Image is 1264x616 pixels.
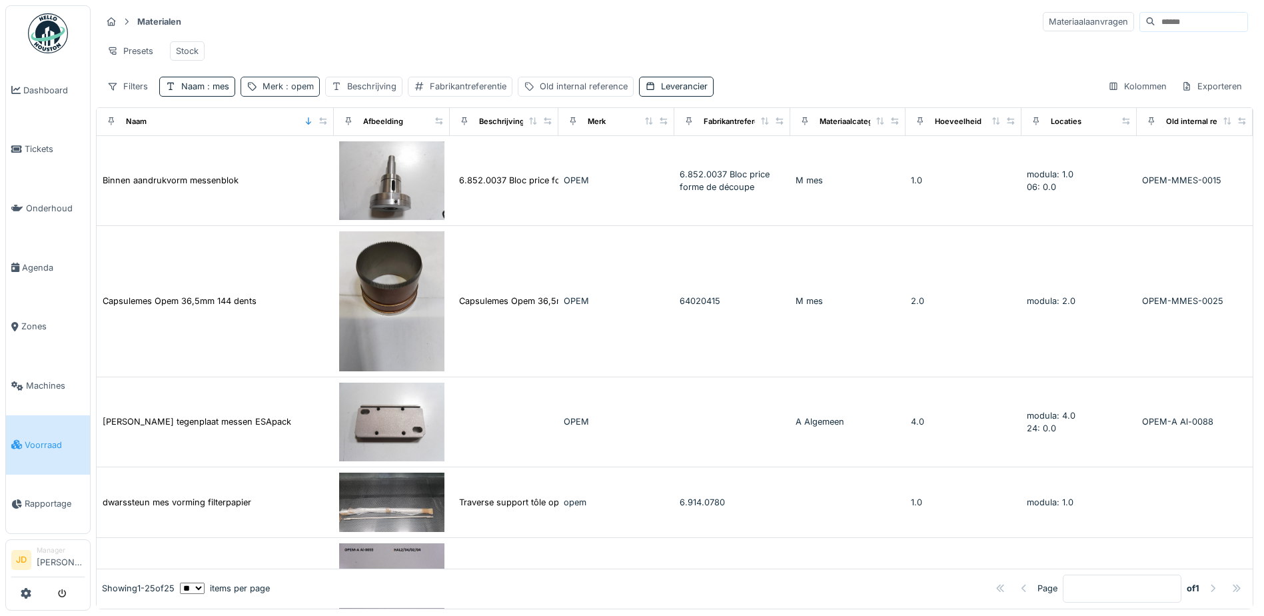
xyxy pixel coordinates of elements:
div: M mes [796,295,901,307]
img: Capsulemes Opem 36,5mm 144 dents [339,231,444,371]
a: Onderhoud [6,179,90,238]
div: Traverse support tôle opem 6.914.0780 [459,496,619,509]
div: Merk [588,116,606,127]
div: A Algemeen [796,415,901,428]
a: Rapportage [6,475,90,534]
div: Merk [263,80,314,93]
div: Filters [101,77,154,96]
div: opem [564,496,669,509]
div: Showing 1 - 25 of 25 [102,583,175,595]
div: Leverancier [661,80,708,93]
div: OPEM-MMES-0025 [1142,295,1247,307]
span: 06: 0.0 [1027,182,1056,192]
div: Manager [37,545,85,555]
div: Naam [181,80,229,93]
span: Voorraad [25,439,85,451]
div: Fabrikantreferentie [430,80,506,93]
div: 6.914.0780 [680,496,785,509]
div: Naam [126,116,147,127]
span: Tickets [25,143,85,155]
img: Cilinder tegenplaat messen ESApack [339,383,444,461]
a: Voorraad [6,415,90,475]
div: items per page [180,583,270,595]
div: 64020415 [680,295,785,307]
div: Stock [176,45,199,57]
div: Beschrijving [347,80,396,93]
div: Exporteren [1175,77,1248,96]
div: 4.0 [911,415,1016,428]
span: Rapportage [25,497,85,510]
div: Capsulemes Opem 36,5mm 144 dents [459,295,613,307]
span: Agenda [22,261,85,274]
img: dwarssteun mes vorming filterpapier [339,473,444,532]
strong: Materialen [132,15,187,28]
div: dwarssteun mes vorming filterpapier [103,496,251,509]
div: 2.0 [911,295,1016,307]
div: Old internal reference [1166,116,1246,127]
a: Dashboard [6,61,90,120]
div: OPEM [564,174,669,187]
div: Kolommen [1102,77,1173,96]
img: Badge_color-CXgf-gQk.svg [28,13,68,53]
a: Agenda [6,238,90,297]
div: OPEM-MMES-0015 [1142,174,1247,187]
div: M mes [796,174,901,187]
span: Onderhoud [26,202,85,215]
span: modula: 2.0 [1027,296,1075,306]
div: Page [1037,583,1057,595]
div: Beschrijving [479,116,524,127]
div: OPEM [564,415,669,428]
span: modula: 1.0 [1027,497,1073,507]
div: Materiaalcategorie [820,116,887,127]
span: Dashboard [23,84,85,97]
span: modula: 1.0 [1027,169,1073,179]
div: Hoeveelheid [935,116,981,127]
div: Presets [101,41,159,61]
span: : mes [205,81,229,91]
div: 1.0 [911,496,1016,509]
a: Machines [6,356,90,415]
a: Zones [6,297,90,357]
div: Fabrikantreferentie [704,116,773,127]
div: OPEM [564,295,669,307]
div: 6.852.0037 Bloc price forme de découpe [680,168,785,193]
li: [PERSON_NAME] [37,545,85,574]
strong: of 1 [1187,583,1199,595]
div: 1.0 [911,174,1016,187]
li: JD [11,550,31,570]
img: Binnen aandrukvorm messenblok [339,141,444,220]
div: Capsulemes Opem 36,5mm 144 dents [103,295,257,307]
div: Binnen aandrukvorm messenblok [103,174,239,187]
div: Old internal reference [540,80,628,93]
div: Afbeelding [363,116,403,127]
span: Zones [21,320,85,333]
a: JD Manager[PERSON_NAME] [11,545,85,577]
span: 24: 0.0 [1027,423,1056,433]
span: modula: 4.0 [1027,411,1075,421]
a: Tickets [6,120,90,179]
div: [PERSON_NAME] tegenplaat messen ESApack [103,415,291,428]
div: 6.852.0037 Bloc price forme de découpe [459,174,626,187]
span: Machines [26,379,85,392]
div: Materiaalaanvragen [1043,12,1134,31]
div: OPEM-A Al-0088 [1142,415,1247,428]
span: : opem [283,81,314,91]
div: Locaties [1051,116,1081,127]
